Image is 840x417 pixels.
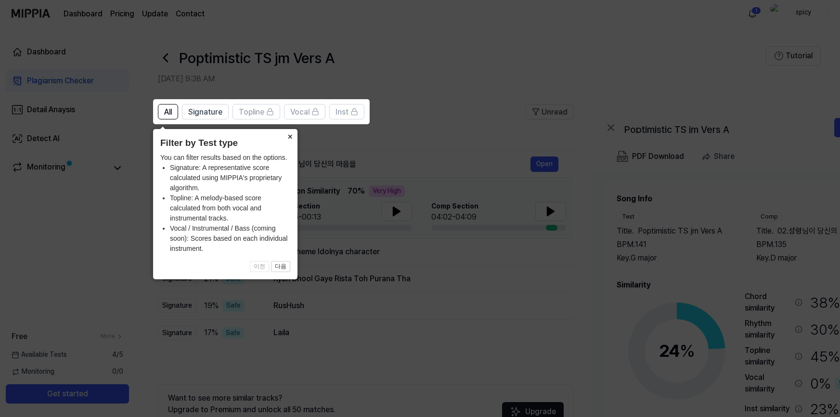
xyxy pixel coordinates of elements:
button: Vocal [284,104,325,119]
header: Filter by Test type [160,136,290,150]
span: Signature [188,106,222,118]
div: You can filter results based on the options. [160,153,290,254]
li: Topline: A melody-based score calculated from both vocal and instrumental tracks. [170,193,290,223]
li: Vocal / Instrumental / Bass (coming soon): Scores based on each individual instrument. [170,223,290,254]
button: 다음 [271,261,290,273]
span: Topline [239,106,264,118]
button: All [158,104,178,119]
span: Inst [336,106,349,118]
button: Close [282,129,297,143]
button: Signature [182,104,229,119]
button: Inst [329,104,364,119]
span: All [164,106,172,118]
span: Vocal [290,106,310,118]
li: Signature: A representative score calculated using MIPPIA's proprietary algorithm. [170,163,290,193]
button: Topline [233,104,280,119]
